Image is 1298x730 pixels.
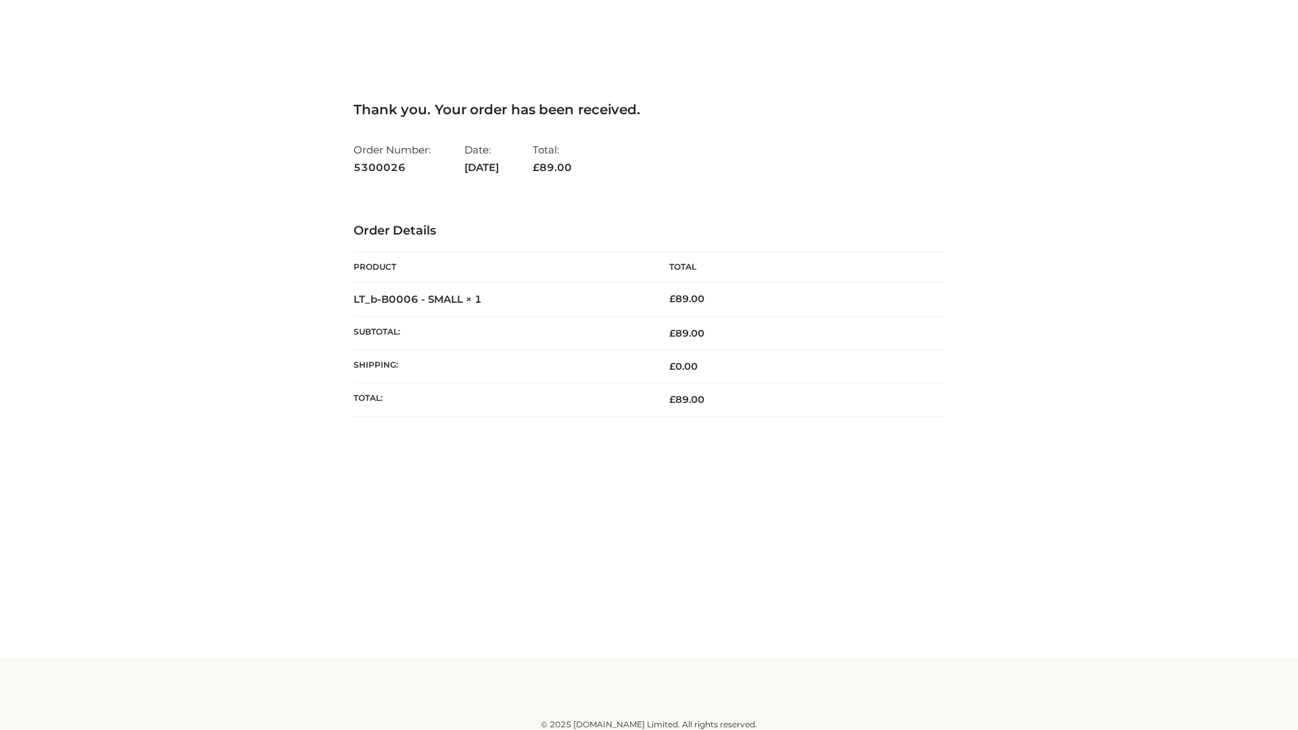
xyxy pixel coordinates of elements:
[669,360,675,372] span: £
[354,101,944,118] h3: Thank you. Your order has been received.
[669,327,704,339] span: 89.00
[354,252,649,283] th: Product
[464,138,499,179] li: Date:
[669,293,704,305] bdi: 89.00
[669,327,675,339] span: £
[354,293,463,306] a: LT_b-B0006 - SMALL
[533,161,572,174] span: 89.00
[669,393,675,406] span: £
[533,161,539,174] span: £
[354,159,431,176] strong: 5300026
[669,293,675,305] span: £
[354,224,944,239] h3: Order Details
[669,360,698,372] bdi: 0.00
[354,383,649,416] th: Total:
[649,252,944,283] th: Total
[464,159,499,176] strong: [DATE]
[354,138,431,179] li: Order Number:
[533,138,572,179] li: Total:
[669,393,704,406] span: 89.00
[466,293,482,306] strong: × 1
[354,316,649,349] th: Subtotal:
[354,350,649,383] th: Shipping:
